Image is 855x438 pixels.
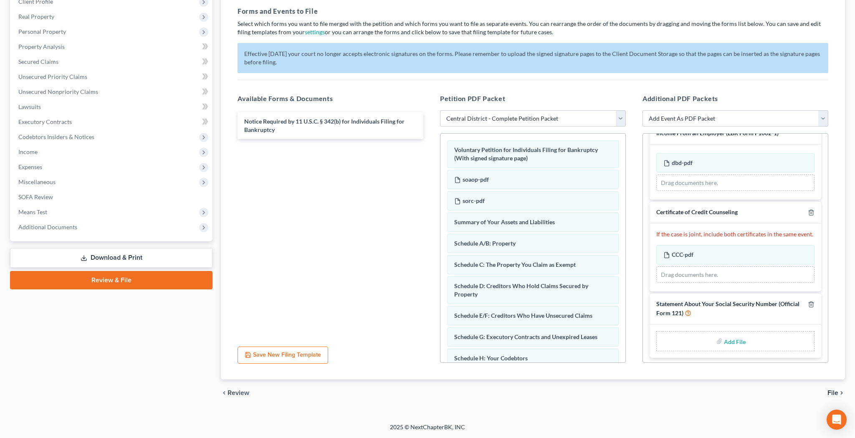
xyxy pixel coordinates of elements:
[463,176,489,183] span: soaop-pdf
[827,390,838,396] span: File
[12,69,212,84] a: Unsecured Priority Claims
[18,73,87,80] span: Unsecured Priority Claims
[12,54,212,69] a: Secured Claims
[18,28,66,35] span: Personal Property
[12,190,212,205] a: SOFA Review
[12,39,212,54] a: Property Analysis
[228,390,249,396] span: Review
[190,423,665,438] div: 2025 © NextChapterBK, INC
[454,333,597,340] span: Schedule G: Executory Contracts and Unexpired Leases
[238,6,828,16] h5: Forms and Events to File
[454,218,555,225] span: Summary of Your Assets and Liabilities
[440,94,505,102] span: Petition PDF Packet
[18,118,72,125] span: Executory Contracts
[18,58,58,65] span: Secured Claims
[454,282,588,298] span: Schedule D: Creditors Who Hold Claims Secured by Property
[643,94,828,104] h5: Additional PDF Packets
[238,20,828,36] p: Select which forms you want to file merged with the petition and which forms you want to file as ...
[838,390,845,396] i: chevron_right
[656,300,799,316] span: Statement About Your Social Security Number (Official Form 121)
[18,43,65,50] span: Property Analysis
[454,354,528,362] span: Schedule H: Your Codebtors
[18,133,94,140] span: Codebtors Insiders & Notices
[221,390,258,396] button: chevron_left Review
[454,312,592,319] span: Schedule E/F: Creditors Who Have Unsecured Claims
[305,28,325,35] a: settings
[18,223,77,230] span: Additional Documents
[238,43,828,73] p: Effective [DATE] your court no longer accepts electronic signatures on the forms. Please remember...
[12,114,212,129] a: Executory Contracts
[454,146,598,162] span: Voluntary Petition for Individuals Filing for Bankruptcy (With signed signature page)
[238,347,328,364] button: Save New Filing Template
[18,163,42,170] span: Expenses
[656,230,815,238] p: If the case is joint, include both certificates in the same event.
[18,103,41,110] span: Lawsuits
[454,261,576,268] span: Schedule C: The Property You Claim as Exempt
[12,84,212,99] a: Unsecured Nonpriority Claims
[244,118,405,133] span: Notice Required by 11 U.S.C. § 342(b) for Individuals Filing for Bankruptcy
[221,390,228,396] i: chevron_left
[18,148,38,155] span: Income
[656,208,738,215] span: Certificate of Credit Counseling
[10,248,212,268] a: Download & Print
[672,159,693,166] span: dbd-pdf
[656,175,815,191] div: Drag documents here.
[18,208,47,215] span: Means Test
[18,13,54,20] span: Real Property
[18,178,56,185] span: Miscellaneous
[10,271,212,289] a: Review & File
[454,240,516,247] span: Schedule A/B: Property
[18,88,98,95] span: Unsecured Nonpriority Claims
[463,197,485,204] span: sorc-pdf
[238,94,423,104] h5: Available Forms & Documents
[672,251,693,258] span: CCC-pdf
[656,266,815,283] div: Drag documents here.
[12,99,212,114] a: Lawsuits
[827,410,847,430] div: Open Intercom Messenger
[18,193,53,200] span: SOFA Review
